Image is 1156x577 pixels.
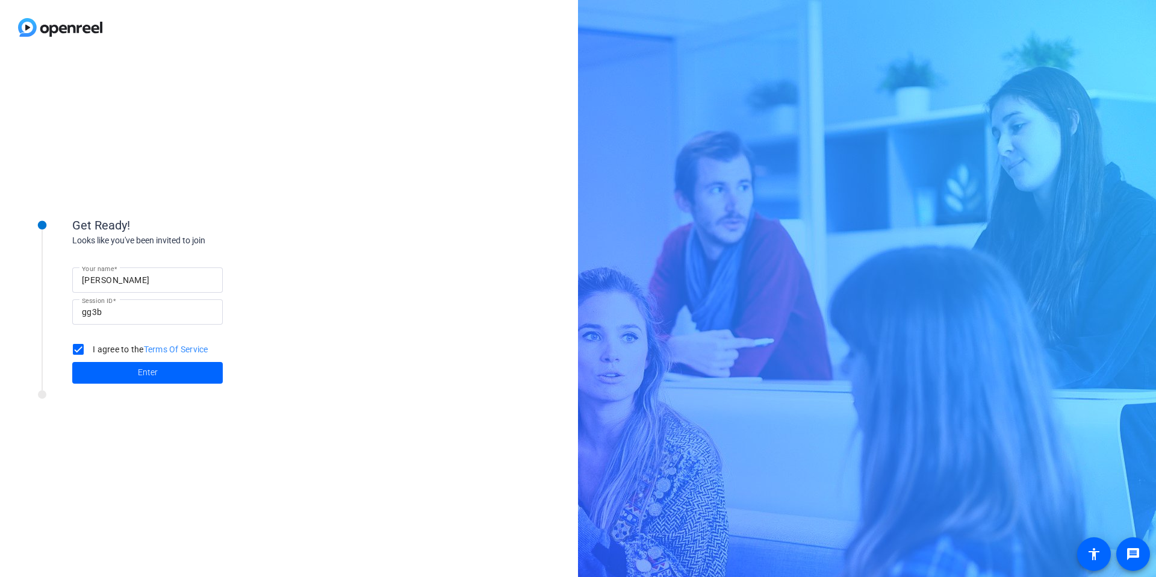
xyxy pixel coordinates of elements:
[1087,547,1101,561] mat-icon: accessibility
[82,265,114,272] mat-label: Your name
[72,234,313,247] div: Looks like you've been invited to join
[72,216,313,234] div: Get Ready!
[1126,547,1140,561] mat-icon: message
[90,343,208,355] label: I agree to the
[72,362,223,384] button: Enter
[82,297,113,304] mat-label: Session ID
[138,366,158,379] span: Enter
[144,345,208,354] a: Terms Of Service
